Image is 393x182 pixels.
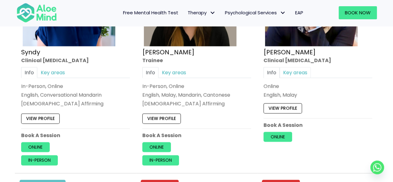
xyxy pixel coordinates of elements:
div: Online [263,83,372,90]
div: Clinical [MEDICAL_DATA] [21,57,130,64]
a: Key areas [158,67,190,78]
a: View profile [263,103,302,113]
a: Online [21,142,50,152]
p: Book A Session [263,121,372,128]
a: Whatsapp [370,161,384,174]
p: English, Malay [263,91,372,99]
nav: Menu [65,6,308,19]
p: Book A Session [21,132,130,139]
a: Info [21,67,37,78]
img: Aloe mind Logo [16,2,57,23]
a: View profile [142,114,181,124]
div: In-Person, Online [21,83,130,90]
a: Info [142,67,158,78]
a: [PERSON_NAME] [263,48,316,56]
div: Trainee [142,57,251,64]
span: Therapy [188,9,216,16]
a: In-person [21,155,58,165]
a: [PERSON_NAME] [142,48,194,56]
a: Info [263,67,280,78]
div: [DEMOGRAPHIC_DATA] Affirming [21,100,130,107]
a: TherapyTherapy: submenu [183,6,220,19]
span: Free Mental Health Test [123,9,178,16]
div: In-Person, Online [142,83,251,90]
span: Psychological Services [225,9,286,16]
span: Therapy: submenu [208,8,217,17]
a: Free Mental Health Test [118,6,183,19]
div: Clinical [MEDICAL_DATA] [263,57,372,64]
a: Online [142,142,171,152]
a: Book Now [339,6,377,19]
a: EAP [290,6,308,19]
a: Key areas [37,67,68,78]
a: View profile [21,114,60,124]
p: Book A Session [142,132,251,139]
div: [DEMOGRAPHIC_DATA] Affirming [142,100,251,107]
a: In-person [142,155,179,165]
a: Syndy [21,48,40,56]
a: Psychological ServicesPsychological Services: submenu [220,6,290,19]
a: Key areas [280,67,311,78]
p: English, Conversational Mandarin [21,91,130,99]
p: English, Malay, Mandarin, Cantonese [142,91,251,99]
span: EAP [295,9,303,16]
span: Book Now [345,9,371,16]
span: Psychological Services: submenu [278,8,287,17]
a: Online [263,132,292,142]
